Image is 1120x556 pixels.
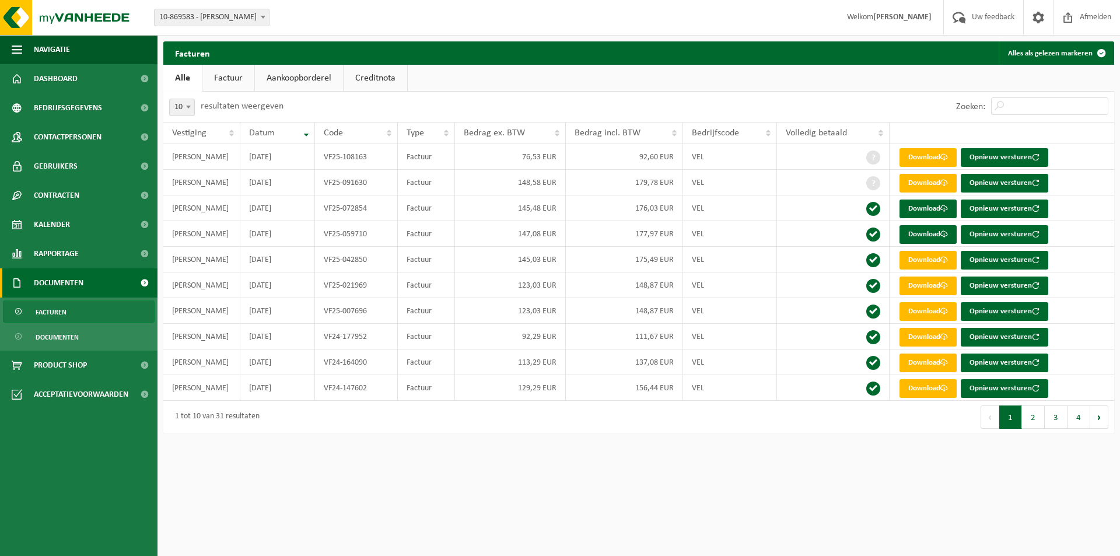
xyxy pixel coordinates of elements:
[1090,405,1108,429] button: Next
[315,195,398,221] td: VF25-072854
[163,144,240,170] td: [PERSON_NAME]
[398,349,455,375] td: Factuur
[398,324,455,349] td: Factuur
[961,379,1048,398] button: Opnieuw versturen
[398,298,455,324] td: Factuur
[961,174,1048,193] button: Opnieuw versturen
[169,99,195,116] span: 10
[961,251,1048,270] button: Opnieuw versturen
[900,251,957,270] a: Download
[34,93,102,123] span: Bedrijfsgegevens
[163,41,222,64] h2: Facturen
[683,221,778,247] td: VEL
[683,375,778,401] td: VEL
[34,152,78,181] span: Gebruikers
[315,144,398,170] td: VF25-108163
[163,195,240,221] td: [PERSON_NAME]
[315,221,398,247] td: VF25-059710
[566,375,682,401] td: 156,44 EUR
[398,144,455,170] td: Factuur
[315,170,398,195] td: VF25-091630
[683,170,778,195] td: VEL
[34,239,79,268] span: Rapportage
[201,102,283,111] label: resultaten weergeven
[575,128,640,138] span: Bedrag incl. BTW
[566,221,682,247] td: 177,97 EUR
[683,324,778,349] td: VEL
[566,247,682,272] td: 175,49 EUR
[873,13,932,22] strong: [PERSON_NAME]
[455,375,566,401] td: 129,29 EUR
[900,200,957,218] a: Download
[34,210,70,239] span: Kalender
[455,272,566,298] td: 123,03 EUR
[961,302,1048,321] button: Opnieuw versturen
[961,148,1048,167] button: Opnieuw versturen
[163,170,240,195] td: [PERSON_NAME]
[683,195,778,221] td: VEL
[163,375,240,401] td: [PERSON_NAME]
[3,326,155,348] a: Documenten
[999,405,1022,429] button: 1
[566,144,682,170] td: 92,60 EUR
[240,144,315,170] td: [DATE]
[163,221,240,247] td: [PERSON_NAME]
[683,298,778,324] td: VEL
[900,225,957,244] a: Download
[1022,405,1045,429] button: 2
[900,302,957,321] a: Download
[455,170,566,195] td: 148,58 EUR
[34,35,70,64] span: Navigatie
[3,300,155,323] a: Facturen
[900,277,957,295] a: Download
[36,326,79,348] span: Documenten
[163,247,240,272] td: [PERSON_NAME]
[163,349,240,375] td: [PERSON_NAME]
[34,64,78,93] span: Dashboard
[202,65,254,92] a: Factuur
[34,181,79,210] span: Contracten
[324,128,343,138] span: Code
[961,225,1048,244] button: Opnieuw versturen
[566,324,682,349] td: 111,67 EUR
[455,298,566,324] td: 123,03 EUR
[170,99,194,116] span: 10
[315,349,398,375] td: VF24-164090
[240,298,315,324] td: [DATE]
[315,247,398,272] td: VF25-042850
[786,128,847,138] span: Volledig betaald
[956,102,985,111] label: Zoeken:
[455,247,566,272] td: 145,03 EUR
[464,128,525,138] span: Bedrag ex. BTW
[163,272,240,298] td: [PERSON_NAME]
[155,9,269,26] span: 10-869583 - HELBIG - MARKE
[683,349,778,375] td: VEL
[683,144,778,170] td: VEL
[455,195,566,221] td: 145,48 EUR
[900,174,957,193] a: Download
[566,170,682,195] td: 179,78 EUR
[981,405,999,429] button: Previous
[407,128,424,138] span: Type
[900,354,957,372] a: Download
[398,170,455,195] td: Factuur
[255,65,343,92] a: Aankoopborderel
[344,65,407,92] a: Creditnota
[900,148,957,167] a: Download
[240,349,315,375] td: [DATE]
[398,221,455,247] td: Factuur
[1067,405,1090,429] button: 4
[961,200,1048,218] button: Opnieuw versturen
[240,324,315,349] td: [DATE]
[566,298,682,324] td: 148,87 EUR
[683,272,778,298] td: VEL
[455,221,566,247] td: 147,08 EUR
[398,247,455,272] td: Factuur
[961,277,1048,295] button: Opnieuw versturen
[398,272,455,298] td: Factuur
[900,328,957,347] a: Download
[249,128,275,138] span: Datum
[154,9,269,26] span: 10-869583 - HELBIG - MARKE
[999,41,1113,65] button: Alles als gelezen markeren
[240,195,315,221] td: [DATE]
